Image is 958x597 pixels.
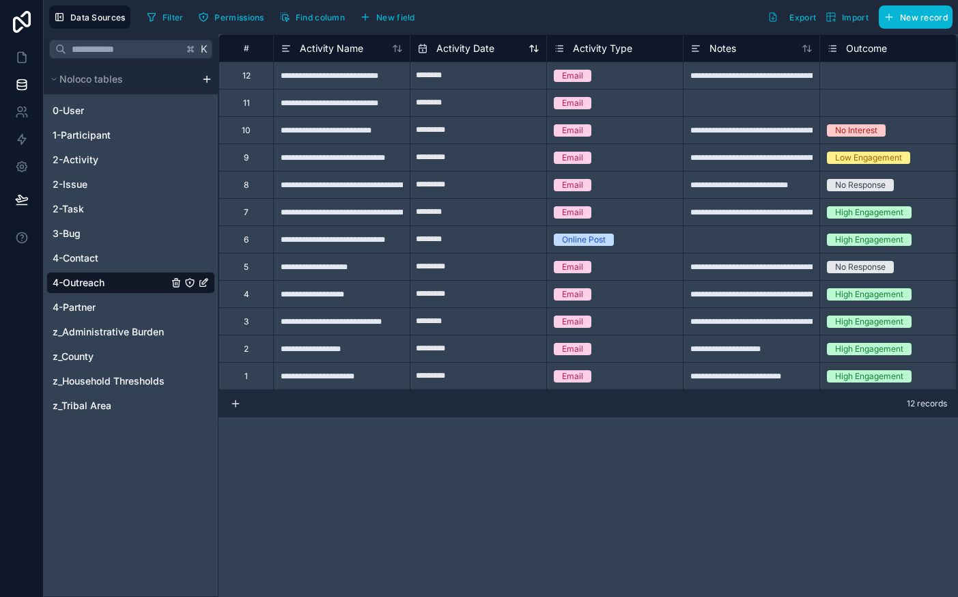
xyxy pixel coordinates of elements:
[242,70,251,81] div: 12
[835,288,903,301] div: High Engagement
[244,344,249,355] div: 2
[562,70,583,82] div: Email
[835,234,903,246] div: High Engagement
[193,7,274,27] a: Permissions
[244,207,249,218] div: 7
[835,261,886,273] div: No Response
[835,152,902,164] div: Low Engagement
[243,98,250,109] div: 11
[70,12,126,23] span: Data Sources
[879,5,953,29] button: New record
[900,12,948,23] span: New record
[763,5,821,29] button: Export
[835,343,903,355] div: High Engagement
[436,42,494,55] span: Activity Date
[789,12,816,23] span: Export
[873,5,953,29] a: New record
[193,7,268,27] button: Permissions
[562,152,583,164] div: Email
[244,262,249,273] div: 5
[244,316,249,327] div: 3
[49,5,130,29] button: Data Sources
[562,124,583,137] div: Email
[244,371,248,382] div: 1
[835,370,903,383] div: High Engagement
[562,206,583,219] div: Email
[163,12,184,23] span: Filter
[296,12,345,23] span: Find column
[214,12,264,23] span: Permissions
[562,234,606,246] div: Online Post
[244,180,249,191] div: 8
[562,288,583,301] div: Email
[376,12,415,23] span: New field
[907,398,947,409] span: 12 records
[835,179,886,191] div: No Response
[835,316,903,328] div: High Engagement
[842,12,869,23] span: Import
[562,179,583,191] div: Email
[244,152,249,163] div: 9
[562,316,583,328] div: Email
[573,42,632,55] span: Activity Type
[709,42,736,55] span: Notes
[244,234,249,245] div: 6
[242,125,251,136] div: 10
[300,42,363,55] span: Activity Name
[846,42,887,55] span: Outcome
[835,206,903,219] div: High Engagement
[199,44,209,54] span: K
[355,7,420,27] button: New field
[562,370,583,383] div: Email
[229,43,263,53] div: #
[821,5,873,29] button: Import
[562,97,583,109] div: Email
[562,261,583,273] div: Email
[274,7,350,27] button: Find column
[141,7,188,27] button: Filter
[562,343,583,355] div: Email
[244,289,249,300] div: 4
[835,124,877,137] div: No Interest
